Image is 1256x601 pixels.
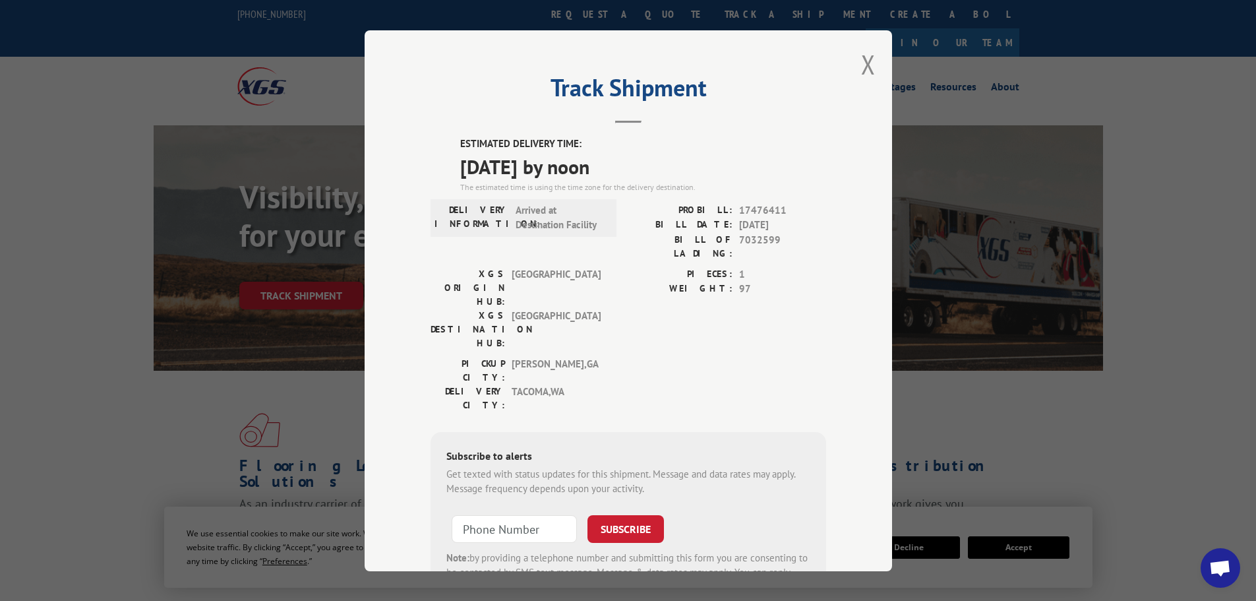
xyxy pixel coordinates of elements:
[628,267,733,282] label: PIECES:
[446,551,469,563] strong: Note:
[512,356,601,384] span: [PERSON_NAME] , GA
[460,181,826,193] div: The estimated time is using the time zone for the delivery destination.
[431,384,505,412] label: DELIVERY CITY:
[512,384,601,412] span: TACOMA , WA
[628,232,733,260] label: BILL OF LADING:
[446,447,810,466] div: Subscribe to alerts
[628,203,733,218] label: PROBILL:
[431,356,505,384] label: PICKUP CITY:
[739,218,826,233] span: [DATE]
[460,151,826,181] span: [DATE] by noon
[446,466,810,496] div: Get texted with status updates for this shipment. Message and data rates may apply. Message frequ...
[431,79,826,104] h2: Track Shipment
[1201,548,1240,588] div: Open chat
[452,515,577,542] input: Phone Number
[460,137,826,152] label: ESTIMATED DELIVERY TIME:
[628,218,733,233] label: BILL DATE:
[512,308,601,350] span: [GEOGRAPHIC_DATA]
[446,550,810,595] div: by providing a telephone number and submitting this form you are consenting to be contacted by SM...
[516,203,605,232] span: Arrived at Destination Facility
[587,515,664,542] button: SUBSCRIBE
[431,267,505,308] label: XGS ORIGIN HUB:
[739,232,826,260] span: 7032599
[739,267,826,282] span: 1
[739,282,826,297] span: 97
[861,47,876,82] button: Close modal
[434,203,509,232] label: DELIVERY INFORMATION:
[739,203,826,218] span: 17476411
[512,267,601,308] span: [GEOGRAPHIC_DATA]
[628,282,733,297] label: WEIGHT:
[431,308,505,350] label: XGS DESTINATION HUB:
